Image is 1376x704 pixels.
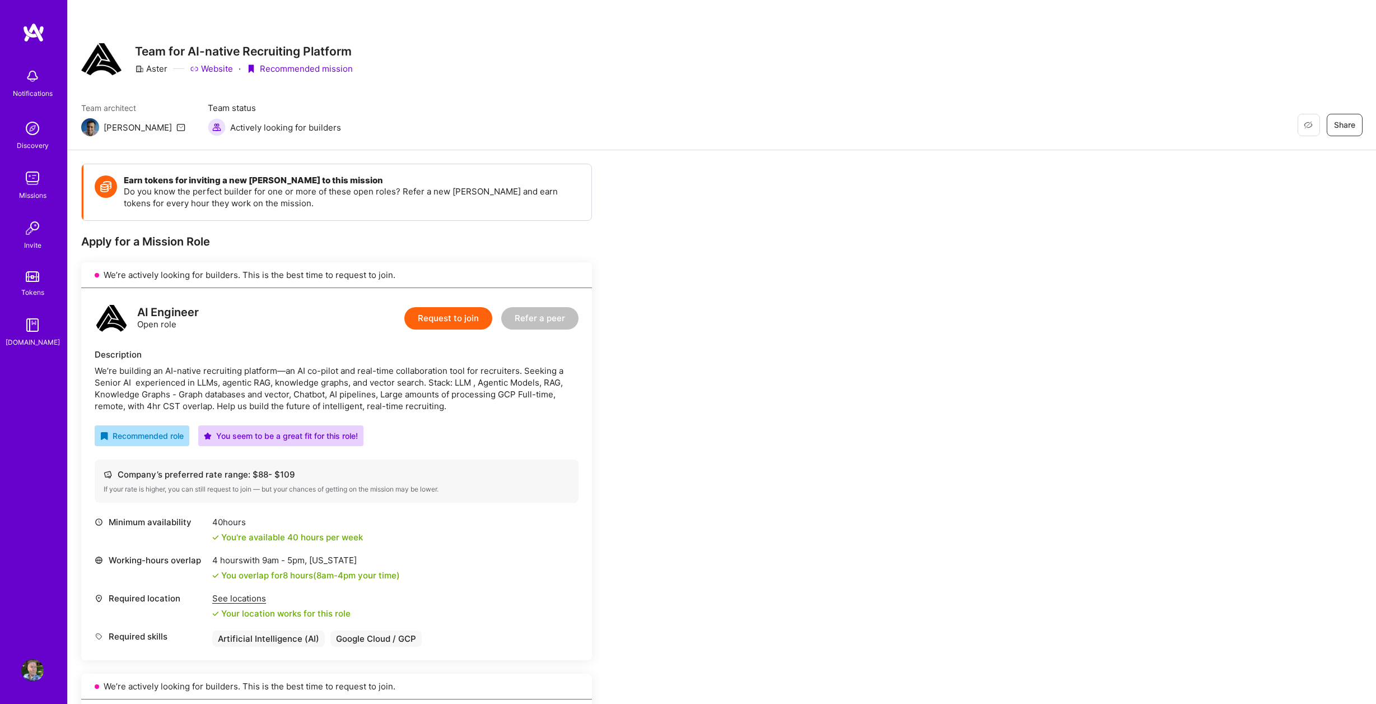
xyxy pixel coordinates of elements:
div: Recommended mission [246,63,353,75]
i: icon Tag [95,632,103,641]
div: Apply for a Mission Role [81,234,592,249]
div: Discovery [17,140,49,151]
i: icon Mail [176,123,185,132]
div: Open role [137,307,199,330]
span: Team architect [81,102,185,114]
div: See locations [212,592,351,604]
button: Refer a peer [501,307,579,330]
img: tokens [26,271,39,282]
i: icon Cash [104,470,112,479]
div: Missions [19,189,46,201]
div: You overlap for 8 hours ( your time) [221,569,400,581]
i: icon Clock [95,518,103,526]
img: bell [21,65,44,87]
div: Google Cloud / GCP [330,631,422,647]
div: Required skills [95,631,207,642]
div: Tokens [21,286,44,298]
span: Actively looking for builders [230,122,341,133]
div: Description [95,349,579,360]
img: logo [22,22,45,43]
div: 4 hours with [US_STATE] [212,554,400,566]
div: Artificial Intelligence (AI) [212,631,325,647]
p: Do you know the perfect builder for one or more of these open roles? Refer a new [PERSON_NAME] an... [124,186,580,209]
div: Required location [95,592,207,604]
h3: Team for AI-native Recruiting Platform [135,44,353,58]
a: User Avatar [18,659,46,682]
div: AI Engineer [137,307,199,318]
i: icon EyeClosed [1304,121,1313,129]
a: Website [190,63,233,75]
div: We’re building an AI-native recruiting platform—an AI co-pilot and real-time collaboration tool f... [95,365,579,412]
div: Minimum availability [95,516,207,528]
div: Company’s preferred rate range: $ 88 - $ 109 [104,469,570,480]
div: You seem to be a great fit for this role! [204,430,358,442]
img: logo [95,302,128,335]
img: Token icon [95,175,117,198]
i: icon PurpleRibbon [246,64,255,73]
span: Share [1334,119,1355,131]
i: icon Check [212,534,219,541]
i: icon Check [212,610,219,617]
div: We’re actively looking for builders. This is the best time to request to join. [81,674,592,700]
i: icon World [95,556,103,564]
i: icon Check [212,572,219,579]
img: Invite [21,217,44,239]
img: Actively looking for builders [208,118,226,136]
img: teamwork [21,167,44,189]
span: 8am - 4pm [316,570,356,581]
img: User Avatar [21,659,44,682]
div: Notifications [13,87,53,99]
div: 40 hours [212,516,363,528]
button: Share [1327,114,1363,136]
span: Team status [208,102,341,114]
i: icon RecommendedBadge [100,432,108,440]
div: · [239,63,241,75]
img: discovery [21,117,44,140]
div: If your rate is higher, you can still request to join — but your chances of getting on the missio... [104,485,570,494]
img: Team Architect [81,118,99,136]
div: [PERSON_NAME] [104,122,172,133]
div: You're available 40 hours per week [212,531,363,543]
div: [DOMAIN_NAME] [6,336,60,348]
div: Your location works for this role [212,608,351,619]
button: Request to join [404,307,492,330]
i: icon Location [95,594,103,603]
span: 9am - 5pm , [260,555,309,566]
img: guide book [21,314,44,336]
div: Aster [135,63,167,75]
div: Working-hours overlap [95,554,207,566]
img: Company Logo [81,39,122,80]
i: icon PurpleStar [204,432,212,440]
div: Invite [24,239,41,251]
div: Recommended role [100,430,184,442]
i: icon CompanyGray [135,64,144,73]
div: We’re actively looking for builders. This is the best time to request to join. [81,262,592,288]
h4: Earn tokens for inviting a new [PERSON_NAME] to this mission [124,175,580,186]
